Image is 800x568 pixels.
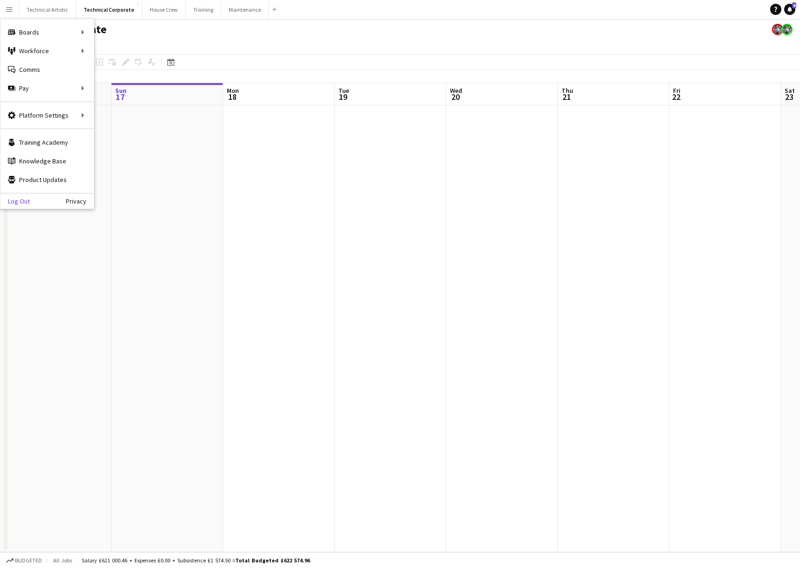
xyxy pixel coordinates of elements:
[449,91,462,102] span: 20
[338,86,349,95] span: Tue
[0,106,94,125] div: Platform Settings
[114,91,126,102] span: 17
[227,86,239,95] span: Mon
[221,0,269,19] button: Maintenance
[5,555,43,566] button: Budgeted
[19,0,76,19] button: Technical Artistic
[673,86,681,95] span: Fri
[560,91,573,102] span: 21
[781,24,793,35] app-user-avatar: Krisztian PERM Vass
[0,197,30,205] a: Log Out
[0,152,94,170] a: Knowledge Base
[450,86,462,95] span: Wed
[76,0,142,19] button: Technical Corporate
[561,86,573,95] span: Thu
[792,2,796,8] span: 4
[235,557,310,564] span: Total Budgeted £622 574.96
[0,42,94,60] div: Workforce
[0,60,94,79] a: Comms
[0,133,94,152] a: Training Academy
[142,0,186,19] button: House Crew
[51,557,74,564] span: All jobs
[0,170,94,189] a: Product Updates
[66,197,94,205] a: Privacy
[115,86,126,95] span: Sun
[0,23,94,42] div: Boards
[225,91,239,102] span: 18
[783,91,795,102] span: 23
[82,557,310,564] div: Salary £621 000.46 + Expenses £0.00 + Subsistence £1 574.50 =
[0,79,94,98] div: Pay
[772,24,783,35] app-user-avatar: Krisztian PERM Vass
[186,0,221,19] button: Training
[784,4,795,15] a: 4
[785,86,795,95] span: Sat
[337,91,349,102] span: 19
[672,91,681,102] span: 22
[15,557,42,564] span: Budgeted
